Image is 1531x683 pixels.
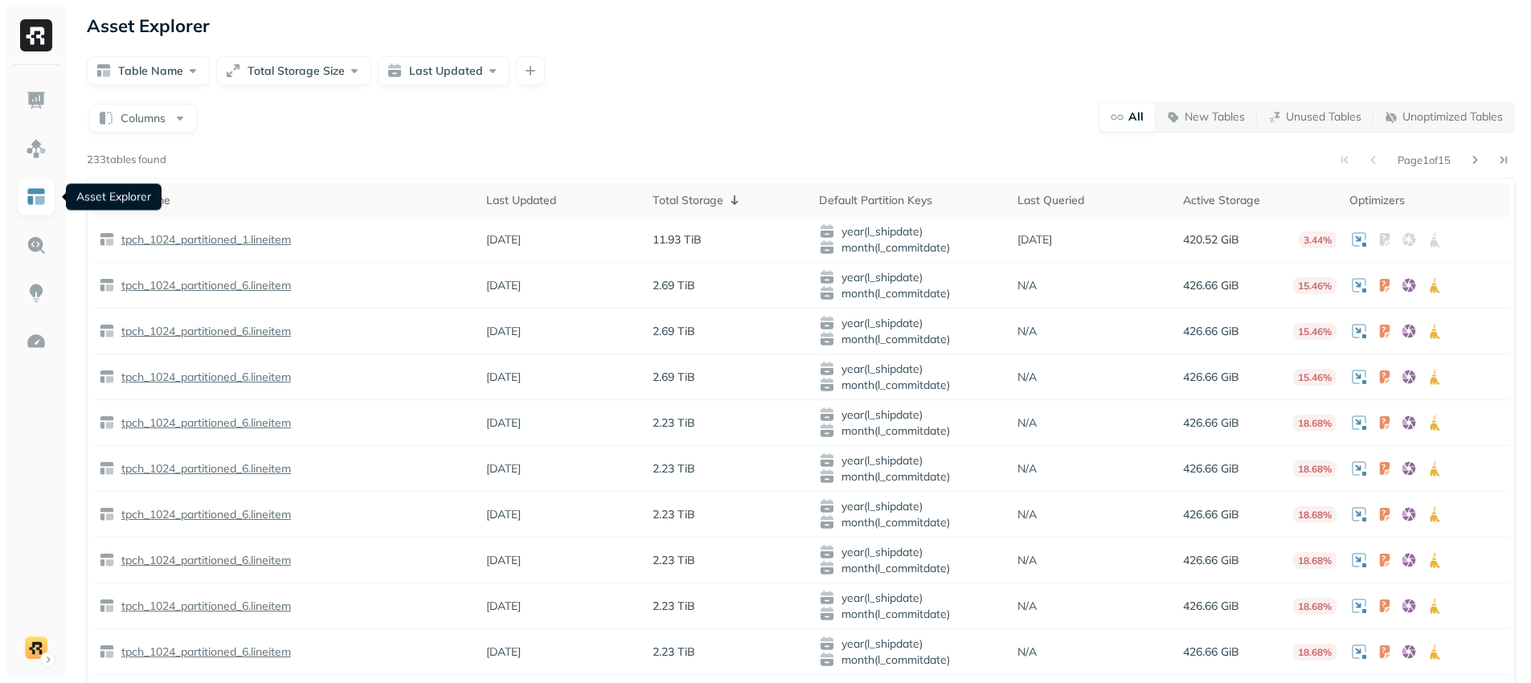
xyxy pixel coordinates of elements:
[1017,370,1037,385] p: N/A
[653,324,695,339] p: 2.69 TiB
[99,506,115,522] img: table
[115,415,291,431] a: tpch_1024_partitioned_6.lineitem
[99,598,115,614] img: table
[1183,553,1239,568] p: 426.66 GiB
[486,278,521,293] p: [DATE]
[115,507,291,522] a: tpch_1024_partitioned_6.lineitem
[115,599,291,614] a: tpch_1024_partitioned_6.lineitem
[1183,324,1239,339] p: 426.66 GiB
[26,90,47,111] img: Dashboard
[819,269,1005,285] span: year(l_shipdate)
[99,460,115,476] img: table
[26,186,47,207] img: Asset Explorer
[486,599,521,614] p: [DATE]
[115,553,291,568] a: tpch_1024_partitioned_6.lineitem
[87,152,166,168] p: 233 tables found
[118,507,291,522] p: tpch_1024_partitioned_6.lineitem
[118,232,291,247] p: tpch_1024_partitioned_1.lineitem
[819,285,1005,301] span: month(l_commitdate)
[118,599,291,614] p: tpch_1024_partitioned_6.lineitem
[653,370,695,385] p: 2.69 TiB
[819,452,1005,468] span: year(l_shipdate)
[1183,599,1239,614] p: 426.66 GiB
[99,369,115,385] img: table
[99,323,115,339] img: table
[108,193,473,208] div: Table Name
[26,138,47,159] img: Assets
[20,19,52,51] img: Ryft
[99,231,115,247] img: table
[1349,193,1503,208] div: Optimizers
[25,636,47,659] img: demo
[115,232,291,247] a: tpch_1024_partitioned_1.lineitem
[819,636,1005,652] span: year(l_shipdate)
[1293,460,1337,477] p: 18.68%
[486,193,640,208] div: Last Updated
[819,423,1005,439] span: month(l_commitdate)
[1017,599,1037,614] p: N/A
[115,644,291,660] a: tpch_1024_partitioned_6.lineitem
[1293,552,1337,569] p: 18.68%
[1183,370,1239,385] p: 426.66 GiB
[486,415,521,431] p: [DATE]
[118,461,291,476] p: tpch_1024_partitioned_6.lineitem
[66,184,162,211] div: Asset Explorer
[486,507,521,522] p: [DATE]
[819,652,1005,668] span: month(l_commitdate)
[99,277,115,293] img: table
[486,232,521,247] p: [DATE]
[89,104,197,133] button: Columns
[653,190,806,210] div: Total Storage
[1286,109,1361,125] p: Unused Tables
[486,324,521,339] p: [DATE]
[653,232,702,247] p: 11.93 TiB
[653,507,695,522] p: 2.23 TiB
[486,461,521,476] p: [DATE]
[216,56,371,85] button: Total Storage Size
[115,278,291,293] a: tpch_1024_partitioned_6.lineitem
[819,590,1005,606] span: year(l_shipdate)
[1293,506,1337,523] p: 18.68%
[1293,415,1337,431] p: 18.68%
[819,560,1005,576] span: month(l_commitdate)
[118,553,291,568] p: tpch_1024_partitioned_6.lineitem
[819,331,1005,347] span: month(l_commitdate)
[819,193,1005,208] div: Default Partition Keys
[1293,644,1337,661] p: 18.68%
[118,370,291,385] p: tpch_1024_partitioned_6.lineitem
[653,644,695,660] p: 2.23 TiB
[115,324,291,339] a: tpch_1024_partitioned_6.lineitem
[819,239,1005,256] span: month(l_commitdate)
[819,606,1005,622] span: month(l_commitdate)
[1183,507,1239,522] p: 426.66 GiB
[1299,231,1337,248] p: 3.44%
[819,498,1005,514] span: year(l_shipdate)
[1017,193,1171,208] div: Last Queried
[1017,507,1037,522] p: N/A
[486,644,521,660] p: [DATE]
[819,223,1005,239] span: year(l_shipdate)
[653,278,695,293] p: 2.69 TiB
[486,553,521,568] p: [DATE]
[99,552,115,568] img: table
[1017,324,1037,339] p: N/A
[1185,109,1245,125] p: New Tables
[653,461,695,476] p: 2.23 TiB
[87,56,210,85] button: Table Name
[1293,369,1337,386] p: 15.46%
[819,407,1005,423] span: year(l_shipdate)
[819,514,1005,530] span: month(l_commitdate)
[819,361,1005,377] span: year(l_shipdate)
[1293,323,1337,340] p: 15.46%
[819,377,1005,393] span: month(l_commitdate)
[118,324,291,339] p: tpch_1024_partitioned_6.lineitem
[1183,193,1337,208] div: Active Storage
[653,553,695,568] p: 2.23 TiB
[378,56,510,85] button: Last Updated
[653,415,695,431] p: 2.23 TiB
[26,283,47,304] img: Insights
[1017,232,1052,247] p: [DATE]
[819,544,1005,560] span: year(l_shipdate)
[118,644,291,660] p: tpch_1024_partitioned_6.lineitem
[115,370,291,385] a: tpch_1024_partitioned_6.lineitem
